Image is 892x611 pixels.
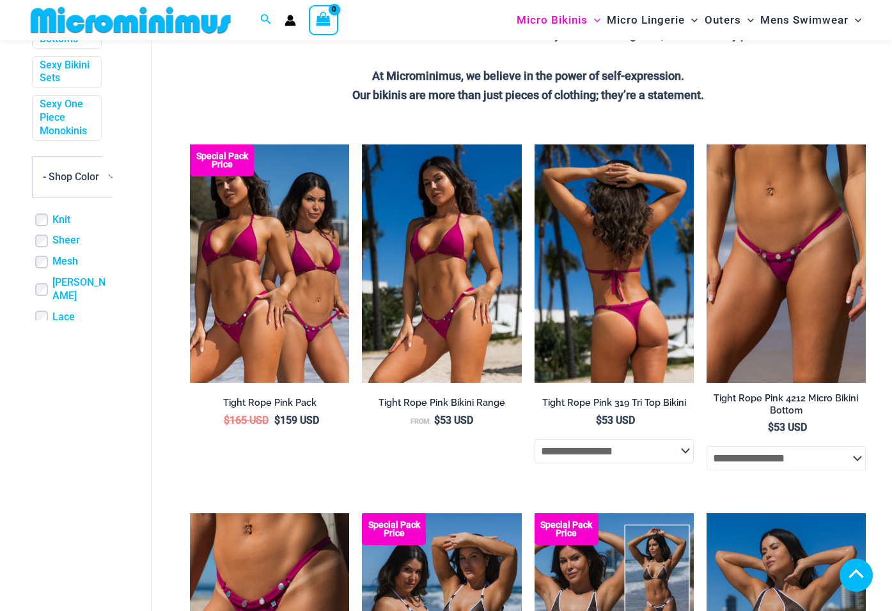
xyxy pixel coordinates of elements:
[685,4,698,36] span: Menu Toggle
[768,421,774,433] span: $
[32,156,121,198] span: - Shop Color
[190,397,349,409] h2: Tight Rope Pink Pack
[190,144,349,383] a: Collection Pack F Collection Pack B (3)Collection Pack B (3)
[434,414,440,426] span: $
[362,397,521,409] h2: Tight Rope Pink Bikini Range
[588,4,600,36] span: Menu Toggle
[309,5,338,35] a: View Shopping Cart, empty
[434,414,473,426] bdi: 53 USD
[513,4,604,36] a: Micro BikinisMenu ToggleMenu Toggle
[52,234,80,247] a: Sheer
[40,59,91,86] a: Sexy Bikini Sets
[362,521,426,538] b: Special Pack Price
[40,98,91,137] a: Sexy One Piece Monokinis
[190,397,349,414] a: Tight Rope Pink Pack
[52,311,75,324] a: Lace
[411,417,431,426] span: From:
[274,414,319,426] bdi: 159 USD
[596,414,635,426] bdi: 53 USD
[285,15,296,26] a: Account icon link
[707,144,866,383] a: Tight Rope Pink 319 4212 Micro 01Tight Rope Pink 319 4212 Micro 02Tight Rope Pink 319 4212 Micro 02
[705,4,741,36] span: Outers
[701,4,757,36] a: OutersMenu ToggleMenu Toggle
[849,4,861,36] span: Menu Toggle
[372,69,684,82] strong: At Microminimus, we believe in the power of self-expression.
[260,12,272,28] a: Search icon link
[707,392,866,421] a: Tight Rope Pink 4212 Micro Bikini Bottom
[512,2,866,38] nav: Site Navigation
[707,392,866,416] h2: Tight Rope Pink 4212 Micro Bikini Bottom
[274,414,280,426] span: $
[535,397,694,409] h2: Tight Rope Pink 319 Tri Top Bikini
[190,152,254,169] b: Special Pack Price
[760,4,849,36] span: Mens Swimwear
[535,397,694,414] a: Tight Rope Pink 319 Tri Top Bikini
[190,144,349,383] img: Collection Pack F
[596,414,602,426] span: $
[33,157,121,197] span: - Shop Color
[362,144,521,383] a: Tight Rope Pink 319 Top 4228 Thong 05Tight Rope Pink 319 Top 4228 Thong 06Tight Rope Pink 319 Top...
[52,213,70,227] a: Knit
[224,414,269,426] bdi: 165 USD
[535,521,599,538] b: Special Pack Price
[535,144,694,383] a: Tight Rope Pink 319 Top 01Tight Rope Pink 319 Top 4228 Thong 06Tight Rope Pink 319 Top 4228 Thong 06
[362,397,521,414] a: Tight Rope Pink Bikini Range
[535,144,694,383] img: Tight Rope Pink 319 Top 4228 Thong 06
[607,4,685,36] span: Micro Lingerie
[362,144,521,383] img: Tight Rope Pink 319 Top 4228 Thong 05
[517,4,588,36] span: Micro Bikinis
[224,414,230,426] span: $
[768,421,807,433] bdi: 53 USD
[352,88,704,102] strong: Our bikinis are more than just pieces of clothing; they’re a statement.
[757,4,865,36] a: Mens SwimwearMenu ToggleMenu Toggle
[26,6,236,35] img: MM SHOP LOGO FLAT
[707,144,866,383] img: Tight Rope Pink 319 4212 Micro 01
[52,276,106,303] a: [PERSON_NAME]
[43,171,99,183] span: - Shop Color
[741,4,754,36] span: Menu Toggle
[604,4,701,36] a: Micro LingerieMenu ToggleMenu Toggle
[52,255,78,268] a: Mesh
